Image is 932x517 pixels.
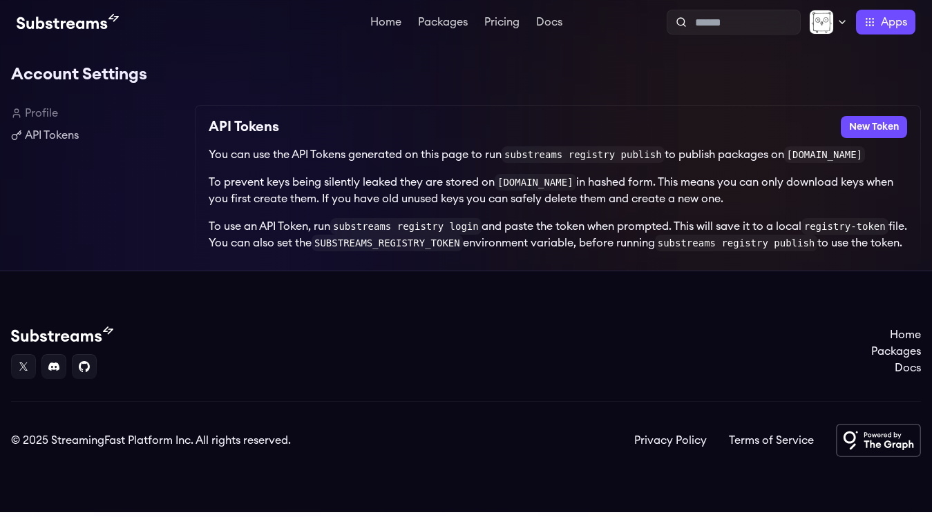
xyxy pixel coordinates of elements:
[871,360,921,376] a: Docs
[836,424,921,457] img: Powered by The Graph
[209,146,907,163] p: You can use the API Tokens generated on this page to run to publish packages on
[729,432,814,449] a: Terms of Service
[11,326,113,343] img: Substream's logo
[801,218,888,235] code: registry-token
[809,10,834,35] img: Profile
[482,17,522,30] a: Pricing
[871,326,921,343] a: Home
[209,218,907,251] p: To use an API Token, run and paste the token when prompted. This will save it to a local file. Yo...
[415,17,470,30] a: Packages
[881,14,907,30] span: Apps
[502,146,665,163] code: substreams registry publish
[655,235,818,251] code: substreams registry publish
[871,343,921,360] a: Packages
[841,116,907,138] button: New Token
[533,17,565,30] a: Docs
[11,105,184,121] a: Profile
[209,174,907,207] p: To prevent keys being silently leaked they are stored on in hashed form. This means you can only ...
[330,218,482,235] code: substreams registry login
[11,127,184,144] a: API Tokens
[209,116,279,138] h2: API Tokens
[368,17,404,30] a: Home
[11,432,291,449] div: © 2025 StreamingFast Platform Inc. All rights reserved.
[784,146,866,163] code: [DOMAIN_NAME]
[312,235,463,251] code: SUBSTREAMS_REGISTRY_TOKEN
[17,14,119,30] img: Substream's logo
[11,61,921,88] h1: Account Settings
[495,174,576,191] code: [DOMAIN_NAME]
[634,432,707,449] a: Privacy Policy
